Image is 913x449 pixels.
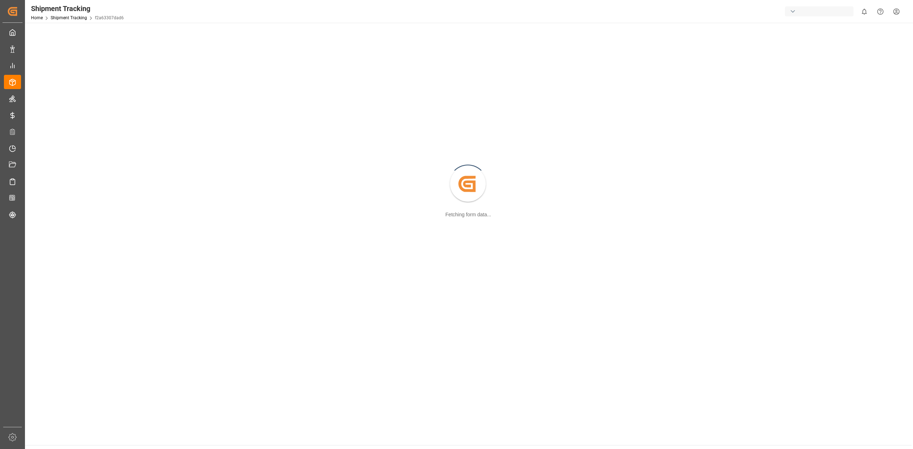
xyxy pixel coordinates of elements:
[51,15,87,20] a: Shipment Tracking
[31,3,124,14] div: Shipment Tracking
[445,211,491,218] div: Fetching form data...
[856,4,872,20] button: show 0 new notifications
[872,4,888,20] button: Help Center
[31,15,43,20] a: Home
